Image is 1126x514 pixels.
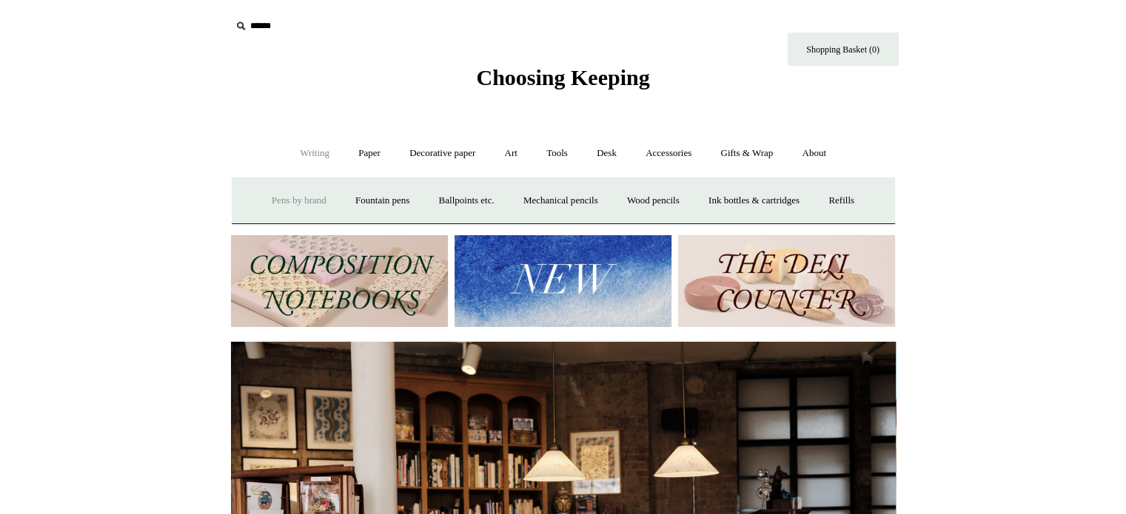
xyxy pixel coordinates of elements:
a: Shopping Basket (0) [788,33,899,66]
a: Tools [533,134,581,173]
img: The Deli Counter [678,235,895,328]
img: New.jpg__PID:f73bdf93-380a-4a35-bcfe-7823039498e1 [455,235,671,328]
a: Choosing Keeping [476,77,649,87]
span: Choosing Keeping [476,65,649,89]
a: Ink bottles & cartridges [695,181,813,220]
a: About [788,134,840,173]
a: Art [492,134,531,173]
a: Gifts & Wrap [707,134,786,173]
a: Mechanical pencils [510,181,611,220]
img: 202302 Composition ledgers.jpg__PID:69722ee6-fa44-49dd-a067-31375e5d54ec [231,235,448,328]
a: Decorative paper [396,134,489,173]
a: Refills [815,181,868,220]
a: Ballpoints etc. [426,181,508,220]
a: Writing [286,134,343,173]
a: Paper [345,134,394,173]
a: Wood pencils [614,181,693,220]
a: Fountain pens [342,181,423,220]
a: Pens by brand [258,181,340,220]
a: Desk [583,134,630,173]
a: Accessories [632,134,705,173]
